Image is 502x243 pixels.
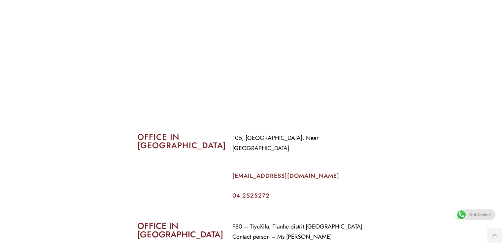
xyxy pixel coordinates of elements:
[137,222,222,239] h2: OFFICE IN [GEOGRAPHIC_DATA]
[232,172,339,180] a: [EMAIL_ADDRESS][DOMAIN_NAME]
[137,133,222,149] h2: OFFICE IN [GEOGRAPHIC_DATA]
[232,222,365,242] p: F80 – TiyuXilu, Tianhe distrit [GEOGRAPHIC_DATA] Contact person – Ms [PERSON_NAME]
[469,209,491,220] span: Get Quotes!
[232,191,270,200] a: 04 2525272
[232,133,365,153] p: 105, [GEOGRAPHIC_DATA], Near [GEOGRAPHIC_DATA].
